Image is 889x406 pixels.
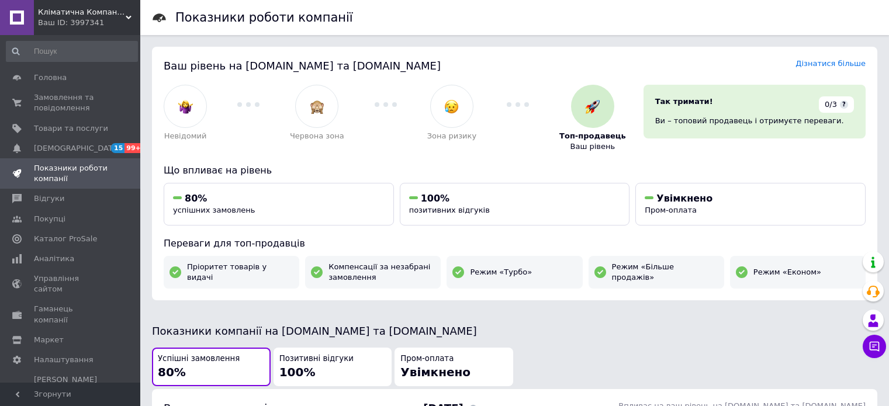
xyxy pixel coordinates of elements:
[173,206,255,214] span: успішних замовлень
[164,60,441,72] span: Ваш рівень на [DOMAIN_NAME] та [DOMAIN_NAME]
[559,131,626,141] span: Топ-продавець
[570,141,615,152] span: Ваш рівень
[34,254,74,264] span: Аналітика
[427,131,477,141] span: Зона ризику
[178,99,193,114] img: :woman-shrugging:
[328,262,435,283] span: Компенсації за незабрані замовлення
[187,262,293,283] span: Пріоритет товарів у видачі
[840,100,848,109] span: ?
[111,143,124,153] span: 15
[164,165,272,176] span: Що впливає на рівень
[819,96,854,113] div: 0/3
[34,163,108,184] span: Показники роботи компанії
[655,97,713,106] span: Так тримати!
[310,99,324,114] img: :see_no_evil:
[421,193,449,204] span: 100%
[656,193,712,204] span: Увімкнено
[124,143,144,153] span: 99+
[152,325,477,337] span: Показники компанії на [DOMAIN_NAME] та [DOMAIN_NAME]
[34,193,64,204] span: Відгуки
[34,123,108,134] span: Товари та послуги
[290,131,344,141] span: Червона зона
[175,11,353,25] h1: Показники роботи компанії
[635,183,866,225] button: УвімкненоПром-оплата
[444,99,459,114] img: :disappointed_relieved:
[34,214,65,224] span: Покупці
[585,99,600,114] img: :rocket:
[612,262,718,283] span: Режим «Більше продажів»
[38,18,140,28] div: Ваш ID: 3997341
[400,183,630,225] button: 100%позитивних відгуків
[38,7,126,18] span: Кліматична Компанія ТехДом
[409,206,490,214] span: позитивних відгуків
[164,183,394,225] button: 80%успішних замовлень
[152,348,271,387] button: Успішні замовлення80%
[279,365,316,379] span: 100%
[274,348,392,387] button: Позитивні відгуки100%
[185,193,207,204] span: 80%
[400,365,471,379] span: Увімкнено
[34,143,120,154] span: [DEMOGRAPHIC_DATA]
[395,348,513,387] button: Пром-оплатаУвімкнено
[164,131,207,141] span: Невідомий
[34,273,108,294] span: Управління сайтом
[795,59,866,68] a: Дізнатися більше
[34,72,67,83] span: Головна
[164,238,305,249] span: Переваги для топ-продавців
[279,353,354,365] span: Позитивні відгуки
[34,355,94,365] span: Налаштування
[6,41,138,62] input: Пошук
[34,335,64,345] span: Маркет
[863,335,886,358] button: Чат з покупцем
[470,267,532,277] span: Режим «Турбо»
[158,353,240,365] span: Успішні замовлення
[645,206,697,214] span: Пром-оплата
[158,365,186,379] span: 80%
[753,267,821,277] span: Режим «Економ»
[34,234,97,244] span: Каталог ProSale
[34,304,108,325] span: Гаманець компанії
[655,116,854,126] div: Ви – топовий продавець і отримуєте переваги.
[34,92,108,113] span: Замовлення та повідомлення
[400,353,454,365] span: Пром-оплата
